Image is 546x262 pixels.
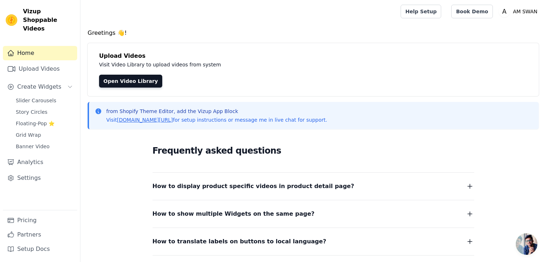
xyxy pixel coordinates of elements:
h2: Frequently asked questions [153,144,474,158]
span: How to display product specific videos in product detail page? [153,181,354,191]
button: A AM SWAN [499,5,540,18]
button: Create Widgets [3,80,77,94]
a: Upload Videos [3,62,77,76]
a: Floating-Pop ⭐ [11,118,77,128]
a: Analytics [3,155,77,169]
a: Help Setup [401,5,441,18]
a: Banner Video [11,141,77,151]
a: Grid Wrap [11,130,77,140]
button: How to translate labels on buttons to local language? [153,237,474,247]
span: Slider Carousels [16,97,56,104]
a: Open chat [516,233,537,255]
a: Slider Carousels [11,95,77,106]
a: [DOMAIN_NAME][URL] [117,117,173,123]
span: Create Widgets [17,83,61,91]
button: How to display product specific videos in product detail page? [153,181,474,191]
h4: Greetings 👋! [88,29,539,37]
span: Vizup Shoppable Videos [23,7,74,33]
span: Grid Wrap [16,131,41,139]
img: Vizup [6,14,17,26]
span: Banner Video [16,143,50,150]
a: Settings [3,171,77,185]
p: AM SWAN [510,5,540,18]
span: How to show multiple Widgets on the same page? [153,209,315,219]
a: Partners [3,228,77,242]
a: Story Circles [11,107,77,117]
span: How to translate labels on buttons to local language? [153,237,326,247]
a: Pricing [3,213,77,228]
span: Story Circles [16,108,47,116]
span: Floating-Pop ⭐ [16,120,55,127]
a: Open Video Library [99,75,162,88]
a: Home [3,46,77,60]
a: Setup Docs [3,242,77,256]
a: Book Demo [451,5,493,18]
h4: Upload Videos [99,52,527,60]
p: Visit for setup instructions or message me in live chat for support. [106,116,327,123]
button: How to show multiple Widgets on the same page? [153,209,474,219]
p: Visit Video Library to upload videos from system [99,60,421,69]
text: A [502,8,507,15]
p: from Shopify Theme Editor, add the Vizup App Block [106,108,327,115]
